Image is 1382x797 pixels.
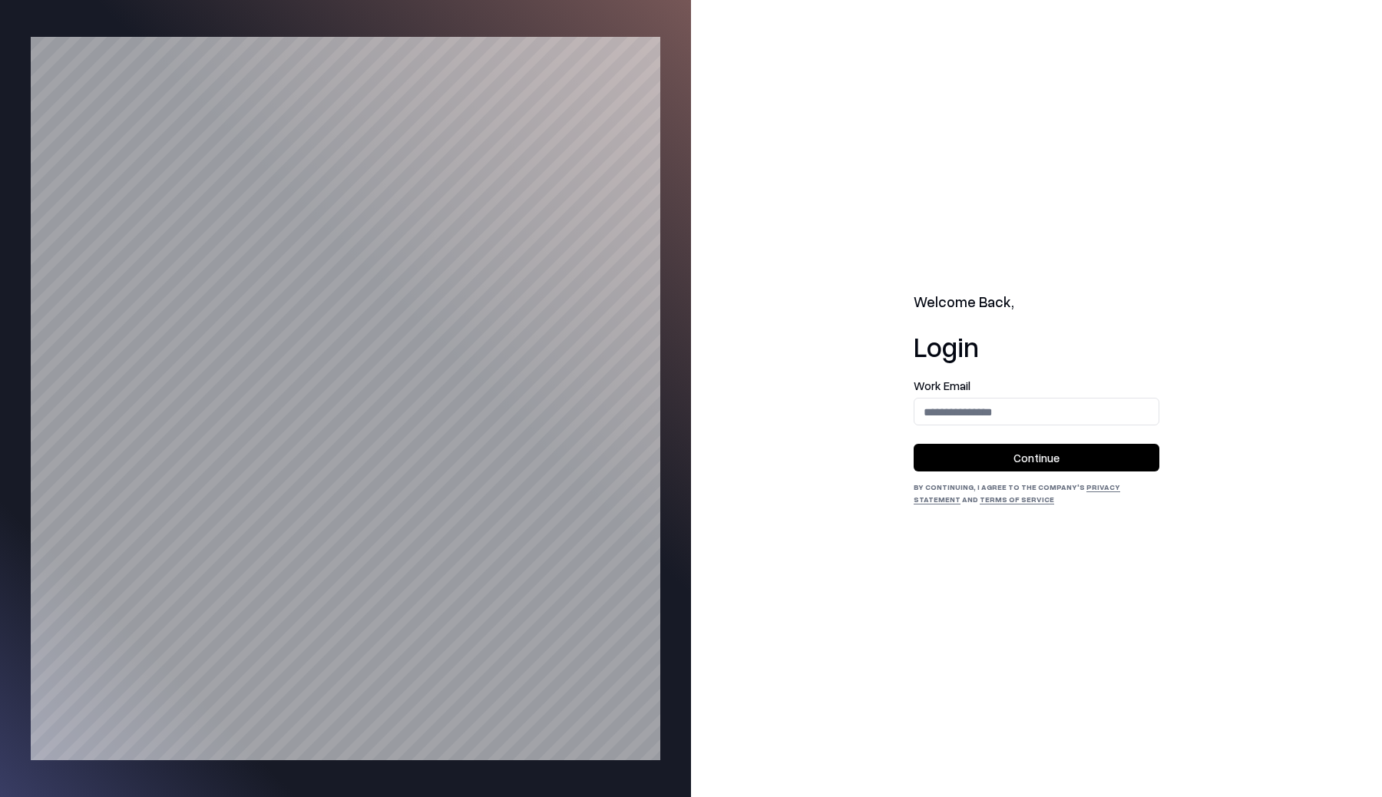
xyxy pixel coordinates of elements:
h1: Login [914,331,1159,362]
a: Terms of Service [980,494,1054,504]
div: By continuing, I agree to the Company's and [914,481,1159,505]
label: Work Email [914,380,1159,392]
button: Continue [914,444,1159,471]
h2: Welcome Back, [914,292,1159,313]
